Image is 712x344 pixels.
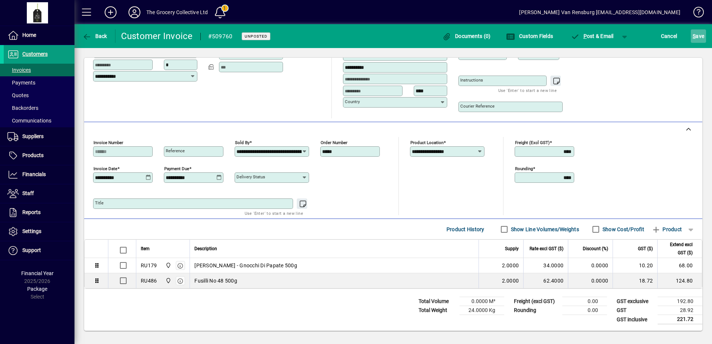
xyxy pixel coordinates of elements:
[21,270,54,276] span: Financial Year
[121,30,193,42] div: Customer Invoice
[7,118,51,124] span: Communications
[505,245,519,253] span: Supply
[498,86,557,95] mat-hint: Use 'Enter' to start a new line
[22,247,41,253] span: Support
[4,222,74,241] a: Settings
[22,171,46,177] span: Financials
[446,223,484,235] span: Product History
[460,297,504,306] td: 0.0000 M³
[530,245,563,253] span: Rate excl GST ($)
[208,31,233,42] div: #509760
[658,306,702,315] td: 28.92
[4,114,74,127] a: Communications
[515,166,533,171] mat-label: Rounding
[613,297,658,306] td: GST exclusive
[460,103,495,109] mat-label: Courier Reference
[166,148,185,153] mat-label: Reference
[194,277,237,284] span: Fusilli No 48 500g
[657,258,702,273] td: 68.00
[415,306,460,315] td: Total Weight
[22,190,34,196] span: Staff
[510,306,562,315] td: Rounding
[613,306,658,315] td: GST
[4,102,74,114] a: Backorders
[345,99,360,104] mat-label: Country
[504,29,555,43] button: Custom Fields
[99,6,123,19] button: Add
[562,306,607,315] td: 0.00
[321,140,347,145] mat-label: Order number
[693,33,696,39] span: S
[613,315,658,324] td: GST inclusive
[688,1,703,26] a: Knowledge Base
[4,184,74,203] a: Staff
[7,92,29,98] span: Quotes
[7,80,35,86] span: Payments
[22,209,41,215] span: Reports
[141,277,157,284] div: RU486
[22,228,41,234] span: Settings
[95,200,104,206] mat-label: Title
[194,245,217,253] span: Description
[509,226,579,233] label: Show Line Volumes/Weights
[502,262,519,269] span: 2.0000
[141,245,150,253] span: Item
[123,6,146,19] button: Profile
[442,33,491,39] span: Documents (0)
[245,209,303,217] mat-hint: Use 'Enter' to start a new line
[515,140,550,145] mat-label: Freight (excl GST)
[74,29,115,43] app-page-header-button: Back
[613,273,657,288] td: 18.72
[4,64,74,76] a: Invoices
[4,241,74,260] a: Support
[163,277,172,285] span: 4/75 Apollo Drive
[460,306,504,315] td: 24.0000 Kg
[568,258,613,273] td: 0.0000
[146,6,208,18] div: The Grocery Collective Ltd
[661,30,677,42] span: Cancel
[528,262,563,269] div: 34.0000
[22,133,44,139] span: Suppliers
[601,226,644,233] label: Show Cost/Profit
[4,76,74,89] a: Payments
[584,33,587,39] span: P
[93,166,117,171] mat-label: Invoice date
[638,245,653,253] span: GST ($)
[164,166,189,171] mat-label: Payment due
[657,273,702,288] td: 124.80
[4,26,74,45] a: Home
[691,29,706,43] button: Save
[7,105,38,111] span: Backorders
[658,315,702,324] td: 221.72
[662,241,693,257] span: Extend excl GST ($)
[583,245,608,253] span: Discount (%)
[444,223,487,236] button: Product History
[510,297,562,306] td: Freight (excl GST)
[80,29,109,43] button: Back
[4,203,74,222] a: Reports
[568,273,613,288] td: 0.0000
[652,223,682,235] span: Product
[567,29,617,43] button: Post & Email
[460,77,483,83] mat-label: Instructions
[194,262,297,269] span: [PERSON_NAME] - Gnocchi Di Papate 500g
[502,277,519,284] span: 2.0000
[27,286,47,292] span: Package
[4,127,74,146] a: Suppliers
[22,51,48,57] span: Customers
[93,140,123,145] mat-label: Invoice number
[648,223,686,236] button: Product
[141,262,157,269] div: RU179
[235,140,249,145] mat-label: Sold by
[415,297,460,306] td: Total Volume
[658,297,702,306] td: 192.80
[613,258,657,273] td: 10.20
[163,261,172,270] span: 4/75 Apollo Drive
[693,30,704,42] span: ave
[528,277,563,284] div: 62.4000
[22,32,36,38] span: Home
[236,174,265,179] mat-label: Delivery status
[4,89,74,102] a: Quotes
[441,29,493,43] button: Documents (0)
[245,34,267,39] span: Unposted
